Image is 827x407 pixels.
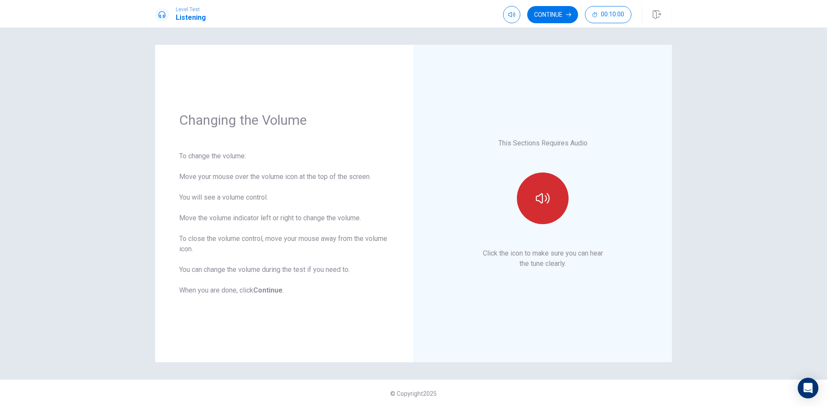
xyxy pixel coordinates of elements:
[390,390,437,397] span: © Copyright 2025
[253,286,283,294] b: Continue
[601,11,624,18] span: 00:10:00
[483,248,603,269] p: Click the icon to make sure you can hear the tune clearly.
[179,111,389,129] h1: Changing the Volume
[498,138,588,148] p: This Sections Requires Audio
[798,378,818,398] div: Open Intercom Messenger
[176,6,206,12] span: Level Test
[179,151,389,296] div: To change the volume: Move your mouse over the volume icon at the top of the screen. You will see...
[585,6,631,23] button: 00:10:00
[176,12,206,23] h1: Listening
[527,6,578,23] button: Continue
